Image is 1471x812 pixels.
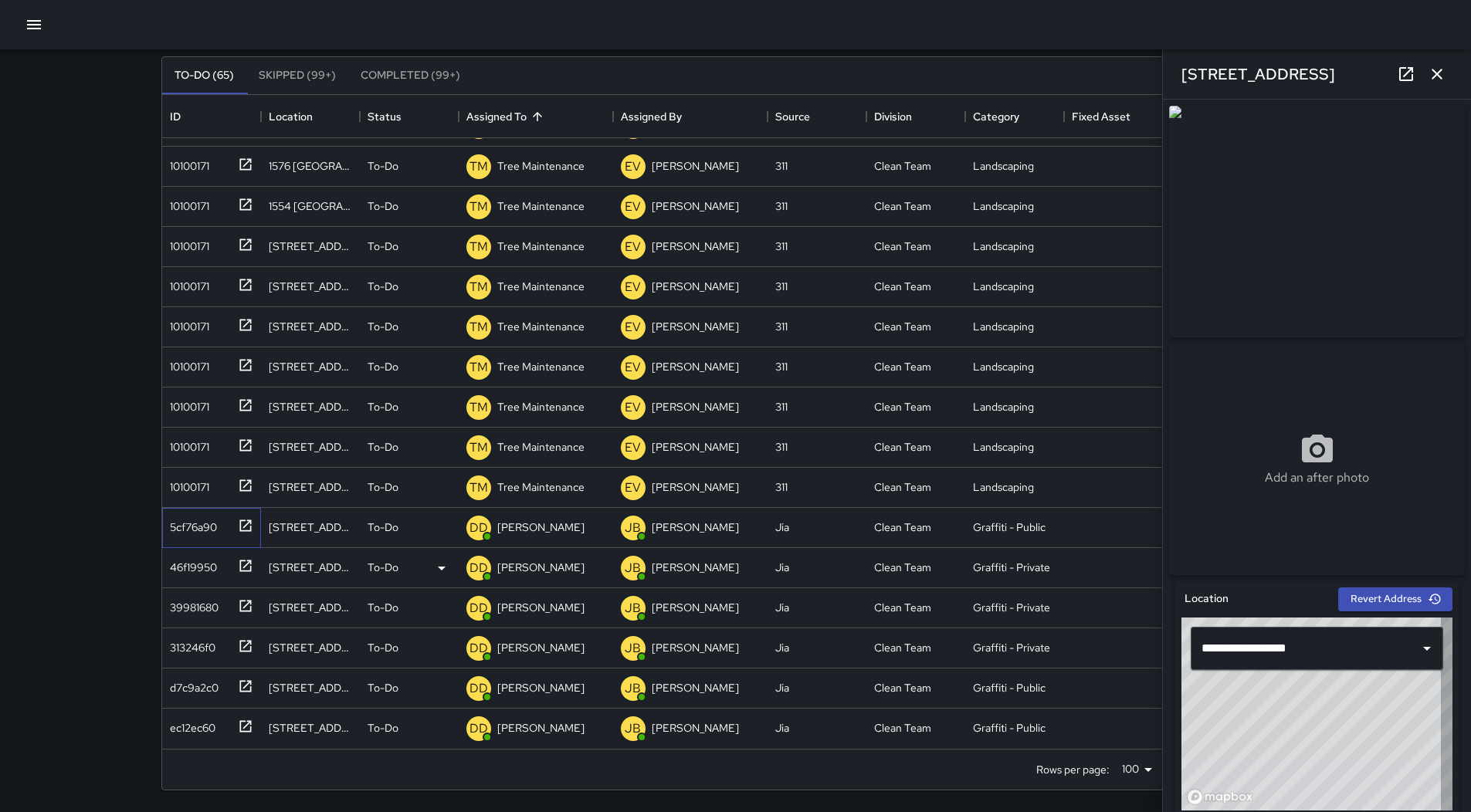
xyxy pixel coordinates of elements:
div: Graffiti - Private [973,600,1050,615]
p: To-Do [368,640,398,655]
div: 10100171 [164,433,209,455]
p: Tree Maintenance [497,479,585,495]
p: TM [469,398,488,417]
div: Clean Team [874,720,931,736]
div: Clean Team [874,319,931,334]
p: TM [469,438,488,457]
div: Landscaping [973,279,1034,294]
p: Tree Maintenance [497,319,585,334]
p: JB [625,719,641,738]
div: 10100171 [164,272,209,294]
p: TM [469,318,488,337]
div: Fixed Asset [1064,95,1163,138]
p: EV [625,238,641,256]
div: Clean Team [874,279,931,294]
div: 1500 Market Street [269,519,352,535]
p: To-Do [368,720,398,736]
div: Jia [775,720,789,736]
div: Assigned To [466,95,527,138]
p: [PERSON_NAME] [652,640,739,655]
div: 311 [775,479,788,495]
div: 1500 Market Street [269,680,352,695]
p: EV [625,278,641,296]
p: To-Do [368,680,398,695]
div: Graffiti - Private [973,640,1050,655]
p: [PERSON_NAME] [652,279,739,294]
div: ec12ec60 [164,714,215,736]
div: Graffiti - Public [973,519,1046,535]
p: JB [625,519,641,537]
p: To-Do [368,479,398,495]
p: EV [625,479,641,497]
p: [PERSON_NAME] [497,720,585,736]
div: 1554 Market Street [269,198,352,214]
div: 27 Van Ness Avenue [269,560,352,575]
p: EV [625,157,641,176]
p: Rows per page: [1036,762,1110,777]
div: 4 Van Ness Avenue [269,319,352,334]
p: JB [625,559,641,577]
p: [PERSON_NAME] [652,519,739,535]
div: Landscaping [973,479,1034,495]
p: To-Do [368,439,398,455]
div: 311 [775,198,788,214]
p: [PERSON_NAME] [652,198,739,214]
p: [PERSON_NAME] [652,239,739,254]
p: Tree Maintenance [497,399,585,414]
div: Landscaping [973,359,1034,374]
p: [PERSON_NAME] [497,519,585,535]
div: Category [965,95,1064,138]
div: Clean Team [874,600,931,615]
div: 27 Van Ness Avenue [269,600,352,615]
div: 311 [775,439,788,455]
div: 41 12th Street [269,720,352,736]
p: JB [625,639,641,658]
div: 100 [1116,758,1157,780]
div: 10100171 [164,473,209,495]
div: Clean Team [874,560,931,575]
div: Source [768,95,866,138]
p: [PERSON_NAME] [652,600,739,615]
p: To-Do [368,279,398,294]
div: 39981680 [164,594,219,615]
p: DD [469,679,488,698]
div: 10100171 [164,313,209,334]
p: TM [469,278,488,296]
div: Clean Team [874,640,931,655]
div: Graffiti - Public [973,720,1046,736]
p: Tree Maintenance [497,239,585,254]
div: 1550 Market Street [269,239,352,254]
div: Division [874,95,912,138]
p: DD [469,559,488,577]
p: Tree Maintenance [497,198,585,214]
p: [PERSON_NAME] [652,399,739,414]
p: JB [625,679,641,698]
p: [PERSON_NAME] [652,359,739,374]
p: [PERSON_NAME] [652,720,739,736]
p: [PERSON_NAME] [652,439,739,455]
div: Clean Team [874,680,931,695]
p: [PERSON_NAME] [652,560,739,575]
p: Tree Maintenance [497,439,585,455]
div: Category [973,95,1019,138]
button: Sort [527,106,548,127]
div: Fixed Asset [1072,95,1130,138]
p: EV [625,198,641,216]
div: 1438 Market Street [269,479,352,495]
p: DD [469,719,488,738]
div: 311 [775,279,788,294]
div: Clean Team [874,399,931,414]
div: d7c9a2c0 [164,674,219,695]
div: 1576 Market Street [269,158,352,174]
div: Jia [775,600,789,615]
div: Jia [775,560,789,575]
div: 5cf76a90 [164,513,217,535]
p: EV [625,318,641,337]
p: EV [625,358,641,377]
p: TM [469,157,488,176]
button: Skipped (99+) [246,57,348,94]
div: 10100171 [164,393,209,414]
p: [PERSON_NAME] [652,158,739,174]
p: [PERSON_NAME] [497,680,585,695]
p: DD [469,599,488,617]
